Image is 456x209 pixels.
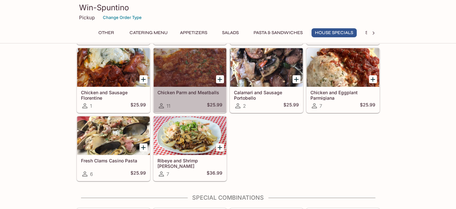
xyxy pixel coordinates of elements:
[153,116,227,181] a: Ribeye and Shrimp [PERSON_NAME]7$36.99
[130,102,146,110] h5: $25.99
[216,28,245,37] button: Salads
[139,75,148,83] button: Add Chicken and Sausage Florentine
[81,90,146,100] h5: Chicken and Sausage Florentine
[79,14,95,21] p: Pickup
[154,116,226,155] div: Ribeye and Shrimp Alfredo
[79,3,377,13] h3: Win-Spuntino
[154,48,226,87] div: Chicken Parm and Meatballs
[77,48,150,87] div: Chicken and Sausage Florentine
[90,103,92,109] span: 1
[166,103,170,109] span: 11
[319,103,322,109] span: 7
[176,28,211,37] button: Appetizers
[157,90,222,95] h5: Chicken Parm and Meatballs
[311,28,357,37] button: House Specials
[283,102,299,110] h5: $25.99
[306,48,380,113] a: Chicken and Eggplant Parmigiana7$25.99
[207,102,222,110] h5: $25.99
[216,143,224,151] button: Add Ribeye and Shrimp Alfredo
[207,170,222,178] h5: $36.99
[92,28,121,37] button: Other
[310,90,375,100] h5: Chicken and Eggplant Parmigiana
[153,48,227,113] a: Chicken Parm and Meatballs11$25.99
[230,48,303,113] a: Calamari and Sausage Portobello2$25.99
[77,48,150,113] a: Chicken and Sausage Florentine1$25.99
[126,28,171,37] button: Catering Menu
[230,48,303,87] div: Calamari and Sausage Portobello
[139,143,148,151] button: Add Fresh Clams Casino Pasta
[90,171,93,177] span: 6
[100,13,145,23] button: Change Order Type
[157,158,222,168] h5: Ribeye and Shrimp [PERSON_NAME]
[292,75,300,83] button: Add Calamari and Sausage Portobello
[130,170,146,178] h5: $25.99
[234,90,299,100] h5: Calamari and Sausage Portobello
[243,103,246,109] span: 2
[250,28,306,37] button: Pasta & Sandwiches
[77,116,150,155] div: Fresh Clams Casino Pasta
[369,75,377,83] button: Add Chicken and Eggplant Parmigiana
[307,48,379,87] div: Chicken and Eggplant Parmigiana
[216,75,224,83] button: Add Chicken Parm and Meatballs
[77,116,150,181] a: Fresh Clams Casino Pasta6$25.99
[76,194,380,201] h4: Special Combinations
[360,102,375,110] h5: $25.99
[362,28,424,37] button: Special Combinations
[166,171,169,177] span: 7
[81,158,146,163] h5: Fresh Clams Casino Pasta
